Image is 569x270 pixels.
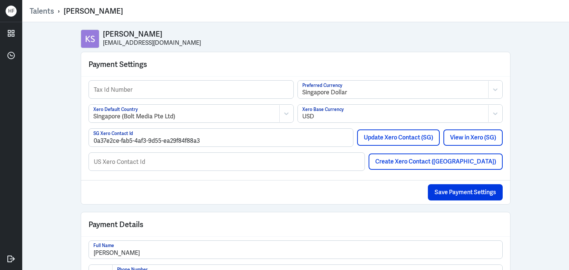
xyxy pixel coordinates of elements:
button: Update Xero Contact (SG) [357,129,440,146]
input: Full Name [89,241,502,259]
a: View in Xero (SG) [443,129,503,146]
input: SG Xero Contact Id [89,129,353,146]
div: [PERSON_NAME] [64,6,123,16]
img: avatar.jpg [81,30,99,48]
input: US Xero Contact Id [89,153,365,171]
p: [EMAIL_ADDRESS][DOMAIN_NAME] [103,38,201,47]
a: Talents [30,6,54,16]
button: Save Payment Settings [428,184,503,200]
button: Create Xero Contact ([GEOGRAPHIC_DATA]) [369,153,503,170]
span: Payment Details [89,219,143,230]
div: H F [6,6,17,17]
p: [PERSON_NAME] [103,30,201,38]
input: Tax Id Number [89,81,293,98]
p: › [54,6,64,16]
div: Payment Settings [89,59,147,70]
